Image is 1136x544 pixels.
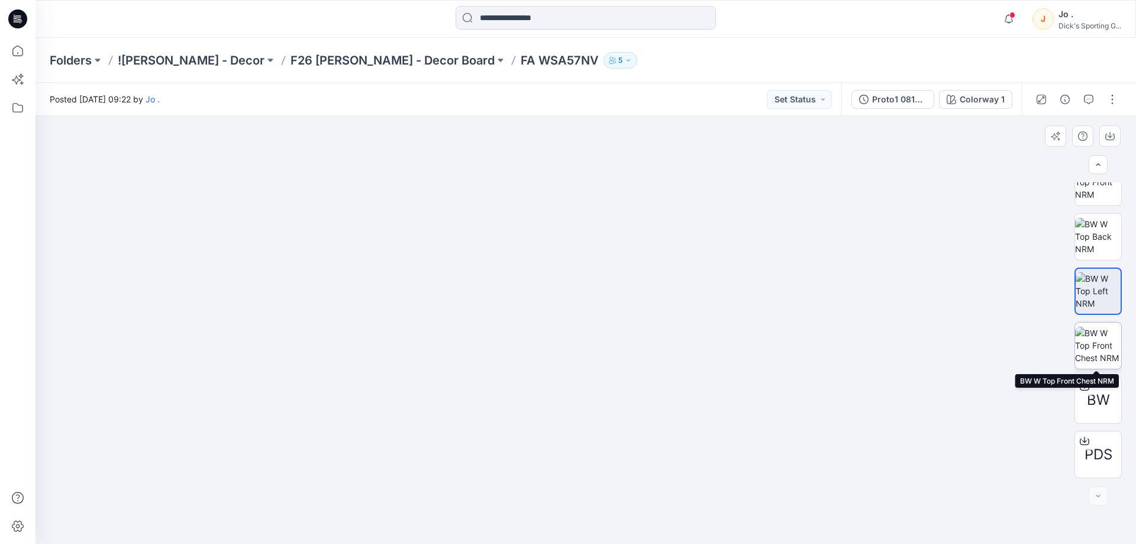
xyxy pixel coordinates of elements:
span: Posted [DATE] 09:22 by [50,93,160,105]
a: ![PERSON_NAME] - Decor [118,52,264,69]
a: Folders [50,52,92,69]
a: F26 [PERSON_NAME] - Decor Board [291,52,495,69]
img: BW W Top Front Chest NRM [1075,327,1121,364]
button: Colorway 1 [939,90,1012,109]
img: BW W Top Front NRM [1075,163,1121,201]
img: eyJhbGciOiJIUzI1NiIsImtpZCI6IjAiLCJzbHQiOiJzZXMiLCJ0eXAiOiJKV1QifQ.eyJkYXRhIjp7InR5cGUiOiJzdG9yYW... [275,41,898,544]
button: 5 [603,52,637,69]
p: FA WSA57NV [521,52,599,69]
button: Proto1 081225 [851,90,934,109]
div: Dick's Sporting G... [1058,21,1121,30]
div: Proto1 081225 [872,93,927,106]
p: 5 [618,54,622,67]
div: J [1032,8,1054,30]
a: Jo . [146,94,160,104]
span: PDS [1085,444,1112,465]
span: BW [1087,390,1110,411]
div: Colorway 1 [960,93,1005,106]
div: Jo . [1058,7,1121,21]
button: Details [1056,90,1074,109]
img: BW W Top Left NRM [1076,272,1121,310]
img: BW W Top Back NRM [1075,218,1121,255]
